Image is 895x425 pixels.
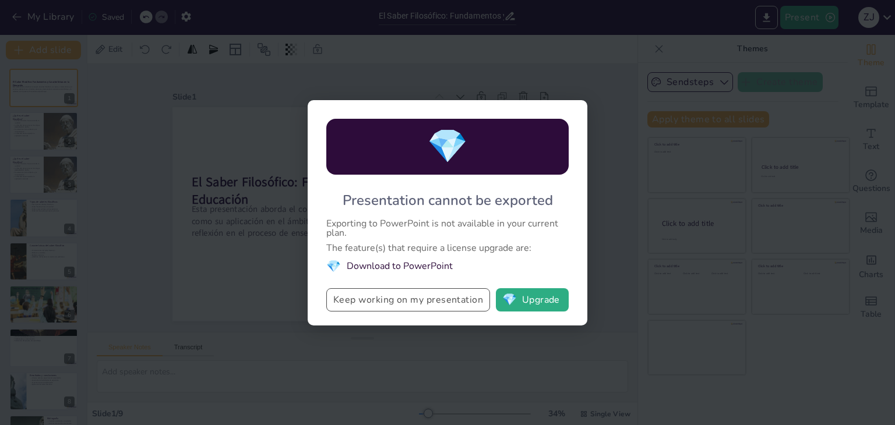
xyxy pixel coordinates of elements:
[326,258,569,274] li: Download to PowerPoint
[326,288,490,311] button: Keep working on my presentation
[502,294,517,306] span: diamond
[343,191,553,210] div: Presentation cannot be exported
[326,243,569,253] div: The feature(s) that require a license upgrade are:
[326,219,569,238] div: Exporting to PowerPoint is not available in your current plan.
[496,288,569,311] button: diamondUpgrade
[326,258,341,274] span: diamond
[427,124,468,169] span: diamond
